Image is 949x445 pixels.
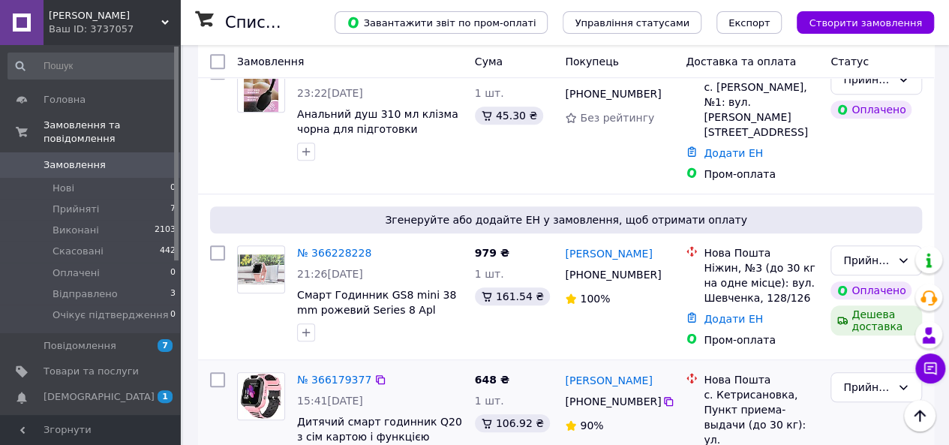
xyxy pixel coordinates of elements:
[297,87,363,99] span: 23:22[DATE]
[475,268,504,280] span: 1 шт.
[830,56,869,68] span: Статус
[160,245,176,258] span: 442
[158,339,173,352] span: 7
[237,56,304,68] span: Замовлення
[297,108,458,150] a: Анальний душ 310 мл клізма чорна для підготовки анального сексу спринцівка
[562,83,662,104] div: [PHONE_NUMBER]
[904,400,935,431] button: Наверх
[170,203,176,216] span: 7
[716,11,782,34] button: Експорт
[8,53,177,80] input: Пошук
[44,339,116,353] span: Повідомлення
[170,266,176,280] span: 0
[238,373,284,419] img: Фото товару
[782,16,934,28] a: Створити замовлення
[53,182,74,195] span: Нові
[49,9,161,23] span: Чудова Річ
[237,65,285,113] a: Фото товару
[49,23,180,36] div: Ваш ID: 3737057
[347,16,536,29] span: Завантажити звіт по пром-оплаті
[53,245,104,258] span: Скасовані
[53,203,99,216] span: Прийняті
[475,87,504,99] span: 1 шт.
[575,17,689,29] span: Управління статусами
[237,372,285,420] a: Фото товару
[244,65,279,112] img: Фото товару
[53,287,118,301] span: Відправлено
[155,224,176,237] span: 2103
[53,266,100,280] span: Оплачені
[704,372,818,387] div: Нова Пошта
[475,395,504,407] span: 1 шт.
[170,308,176,322] span: 0
[565,373,652,388] a: [PERSON_NAME]
[915,353,945,383] button: Чат з покупцем
[297,289,456,361] a: Смарт Годинник GS8 mini 38 mm рожевий Series 8 Apl Watch, голосовий виклик, повідомлення, крокоме...
[475,247,509,259] span: 979 ₴
[297,247,371,259] a: № 366228228
[216,212,916,227] span: Згенеруйте або додайте ЕН у замовлення, щоб отримати оплату
[297,395,363,407] span: 15:41[DATE]
[53,308,168,322] span: Очікує підтвердження
[44,390,155,404] span: [DEMOGRAPHIC_DATA]
[797,11,934,34] button: Створити замовлення
[686,56,796,68] span: Доставка та оплата
[44,365,139,378] span: Товари та послуги
[843,379,891,395] div: Прийнято
[170,182,176,195] span: 0
[563,11,701,34] button: Управління статусами
[44,119,180,146] span: Замовлення та повідомлення
[562,264,662,285] div: [PHONE_NUMBER]
[843,252,891,269] div: Прийнято
[580,112,654,124] span: Без рейтингу
[475,414,550,432] div: 106.92 ₴
[843,71,891,88] div: Прийнято
[297,268,363,280] span: 21:26[DATE]
[580,293,610,305] span: 100%
[53,224,99,237] span: Виконані
[704,260,818,305] div: Ніжин, №3 (до 30 кг на одне місце): вул. Шевченка, 128/126
[475,374,509,386] span: 648 ₴
[704,167,818,182] div: Пром-оплата
[830,305,922,335] div: Дешева доставка
[170,287,176,301] span: 3
[565,246,652,261] a: [PERSON_NAME]
[809,17,922,29] span: Створити замовлення
[704,313,763,325] a: Додати ЕН
[475,56,503,68] span: Cума
[704,332,818,347] div: Пром-оплата
[44,158,106,172] span: Замовлення
[704,80,818,140] div: с. [PERSON_NAME], №1: вул. [PERSON_NAME][STREET_ADDRESS]
[562,391,662,412] div: [PHONE_NUMBER]
[297,374,371,386] a: № 366179377
[830,101,911,119] div: Оплачено
[475,107,543,125] div: 45.30 ₴
[335,11,548,34] button: Завантажити звіт по пром-оплаті
[225,14,377,32] h1: Список замовлень
[475,287,550,305] div: 161.54 ₴
[704,245,818,260] div: Нова Пошта
[158,390,173,403] span: 1
[580,419,603,431] span: 90%
[830,281,911,299] div: Оплачено
[728,17,770,29] span: Експорт
[704,147,763,159] a: Додати ЕН
[44,93,86,107] span: Головна
[238,254,284,285] img: Фото товару
[565,56,618,68] span: Покупець
[237,245,285,293] a: Фото товару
